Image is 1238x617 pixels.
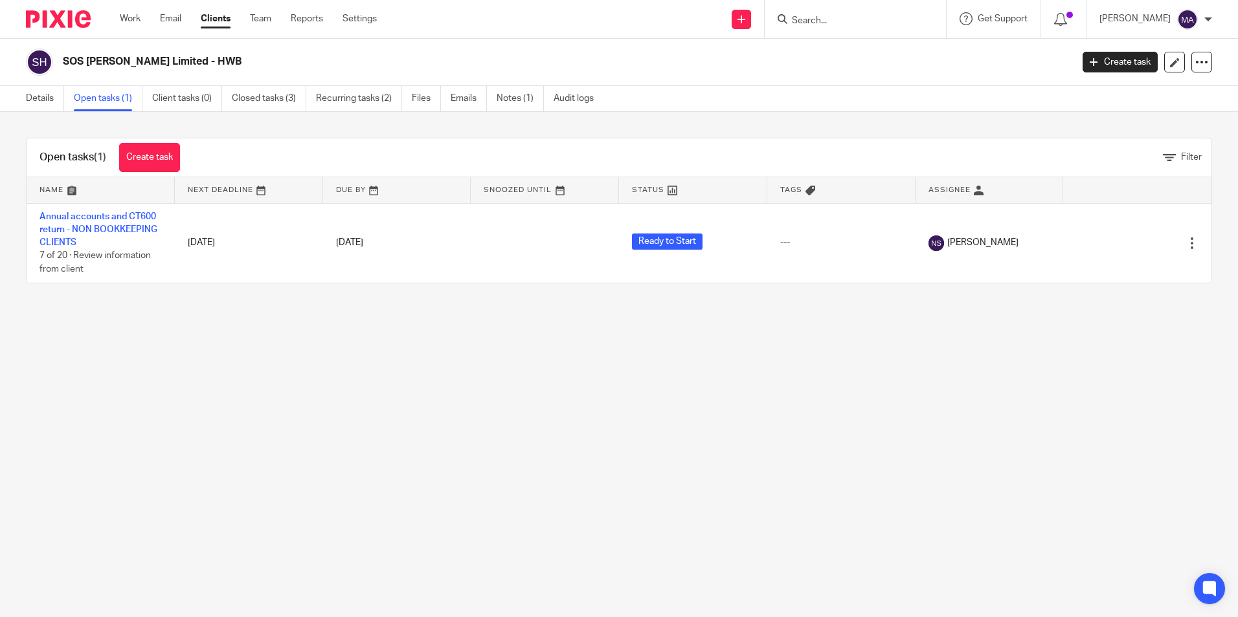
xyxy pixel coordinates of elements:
[74,86,142,111] a: Open tasks (1)
[26,49,53,76] img: svg%3E
[152,86,222,111] a: Client tasks (0)
[554,86,603,111] a: Audit logs
[26,86,64,111] a: Details
[1099,12,1171,25] p: [PERSON_NAME]
[1177,9,1198,30] img: svg%3E
[336,238,363,247] span: [DATE]
[316,86,402,111] a: Recurring tasks (2)
[39,212,157,248] a: Annual accounts and CT600 return - NON BOOKKEEPING CLIENTS
[26,10,91,28] img: Pixie
[928,235,944,251] img: svg%3E
[632,233,703,250] span: Ready to Start
[780,186,802,193] span: Tags
[94,152,106,162] span: (1)
[632,186,664,193] span: Status
[120,12,141,25] a: Work
[63,55,863,69] h2: SOS [PERSON_NAME] Limited - HWB
[412,86,441,111] a: Files
[1083,52,1158,72] a: Create task
[250,12,271,25] a: Team
[201,12,231,25] a: Clients
[1181,153,1202,162] span: Filter
[343,12,377,25] a: Settings
[232,86,306,111] a: Closed tasks (3)
[947,236,1019,249] span: [PERSON_NAME]
[39,252,151,274] span: 7 of 20 · Review information from client
[39,151,106,164] h1: Open tasks
[291,12,323,25] a: Reports
[160,12,181,25] a: Email
[175,203,323,283] td: [DATE]
[451,86,487,111] a: Emails
[978,14,1028,23] span: Get Support
[497,86,544,111] a: Notes (1)
[780,236,903,249] div: ---
[484,186,552,193] span: Snoozed Until
[119,143,180,172] a: Create task
[791,16,907,27] input: Search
